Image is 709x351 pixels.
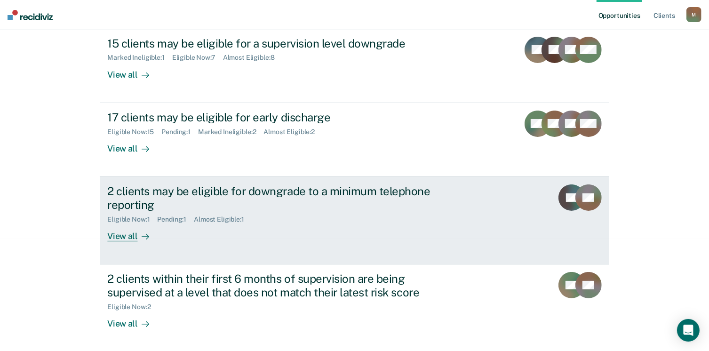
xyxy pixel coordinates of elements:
div: Marked Ineligible : 2 [198,128,263,136]
img: Recidiviz [8,10,53,20]
a: 2 clients may be eligible for downgrade to a minimum telephone reportingEligible Now:1Pending:1Al... [100,177,609,264]
div: Pending : 1 [161,128,198,136]
div: 17 clients may be eligible for early discharge [107,111,438,124]
div: Almost Eligible : 8 [223,54,282,62]
a: 15 clients may be eligible for a supervision level downgradeMarked Ineligible:1Eligible Now:7Almo... [100,29,609,103]
div: View all [107,223,160,241]
div: Eligible Now : 7 [172,54,223,62]
div: 15 clients may be eligible for a supervision level downgrade [107,37,438,50]
div: Eligible Now : 15 [107,128,161,136]
div: View all [107,311,160,329]
a: 17 clients may be eligible for early dischargeEligible Now:15Pending:1Marked Ineligible:2Almost E... [100,103,609,177]
div: View all [107,136,160,154]
div: Open Intercom Messenger [677,319,700,342]
div: Almost Eligible : 1 [194,215,252,223]
div: Marked Ineligible : 1 [107,54,172,62]
div: Pending : 1 [157,215,194,223]
div: 2 clients within their first 6 months of supervision are being supervised at a level that does no... [107,272,438,299]
button: M [686,7,701,22]
div: 2 clients may be eligible for downgrade to a minimum telephone reporting [107,184,438,212]
div: Eligible Now : 1 [107,215,157,223]
div: View all [107,62,160,80]
div: Almost Eligible : 2 [263,128,322,136]
div: Eligible Now : 2 [107,303,158,311]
